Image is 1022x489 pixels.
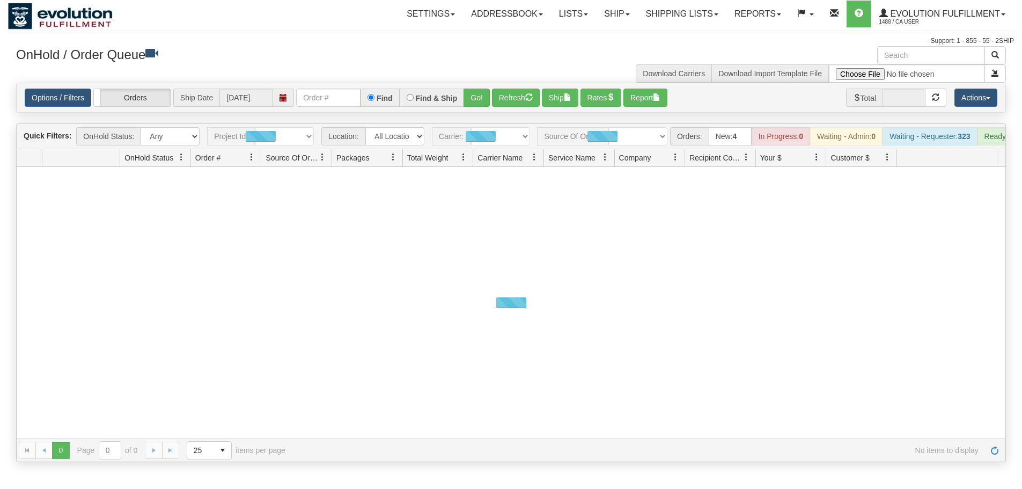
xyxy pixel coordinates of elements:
span: Location: [321,127,365,145]
span: Evolution Fulfillment [888,9,1000,18]
a: Order # filter column settings [242,148,261,166]
a: Download Carriers [643,69,705,78]
span: 1488 / CA User [879,17,960,27]
a: Reports [726,1,789,27]
span: Packages [336,152,369,163]
button: Rates [580,89,622,107]
a: Customer $ filter column settings [878,148,896,166]
a: Source Of Order filter column settings [313,148,332,166]
span: Customer $ [830,152,869,163]
input: Order # [296,89,361,107]
a: Service Name filter column settings [596,148,614,166]
span: Carrier Name [477,152,523,163]
a: Settings [399,1,463,27]
img: logo1488.jpg [8,3,113,30]
span: Page sizes drop down [187,441,232,459]
strong: 0 [799,132,803,141]
a: Recipient Country filter column settings [737,148,755,166]
div: In Progress: [752,127,810,145]
span: Order # [195,152,220,163]
span: Source Of Order [266,152,318,163]
a: Options / Filters [25,89,91,107]
span: No items to display [300,446,979,455]
a: Lists [551,1,596,27]
a: Ship [596,1,637,27]
div: grid toolbar [17,124,1005,149]
a: Packages filter column settings [384,148,402,166]
a: Your $ filter column settings [807,148,826,166]
button: Refresh [492,89,540,107]
span: Page of 0 [77,441,138,459]
label: Orders [94,89,171,106]
a: OnHold Status filter column settings [172,148,190,166]
div: Support: 1 - 855 - 55 - 2SHIP [8,37,1014,46]
strong: 323 [958,132,970,141]
button: Go! [464,89,490,107]
strong: 0 [871,132,876,141]
button: Ship [542,89,578,107]
span: Orders: [670,127,709,145]
span: Your $ [760,152,782,163]
input: Search [877,46,985,64]
a: Carrier Name filter column settings [525,148,543,166]
span: Total [846,89,883,107]
label: Find & Ship [416,94,458,102]
span: Page 0 [52,442,69,459]
iframe: chat widget [997,189,1021,299]
span: OnHold Status: [76,127,141,145]
button: Actions [954,89,997,107]
span: select [214,442,231,459]
div: Waiting - Admin: [810,127,883,145]
span: items per page [187,441,285,459]
button: Search [984,46,1006,64]
a: Total Weight filter column settings [454,148,473,166]
button: Report [623,89,667,107]
span: Recipient Country [689,152,742,163]
label: Find [377,94,393,102]
a: Addressbook [463,1,551,27]
span: Company [619,152,651,163]
span: Ship Date [173,89,219,107]
h3: OnHold / Order Queue [16,46,503,62]
span: 25 [194,445,208,456]
strong: 4 [733,132,737,141]
a: Shipping lists [638,1,726,27]
a: Download Import Template File [718,69,822,78]
a: Company filter column settings [666,148,685,166]
span: Service Name [548,152,595,163]
span: Total Weight [407,152,448,163]
div: Waiting - Requester: [883,127,977,145]
a: Evolution Fulfillment 1488 / CA User [871,1,1013,27]
a: Refresh [986,442,1003,459]
div: New: [709,127,752,145]
label: Quick Filters: [24,130,71,141]
span: OnHold Status [124,152,173,163]
input: Import [829,64,985,83]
